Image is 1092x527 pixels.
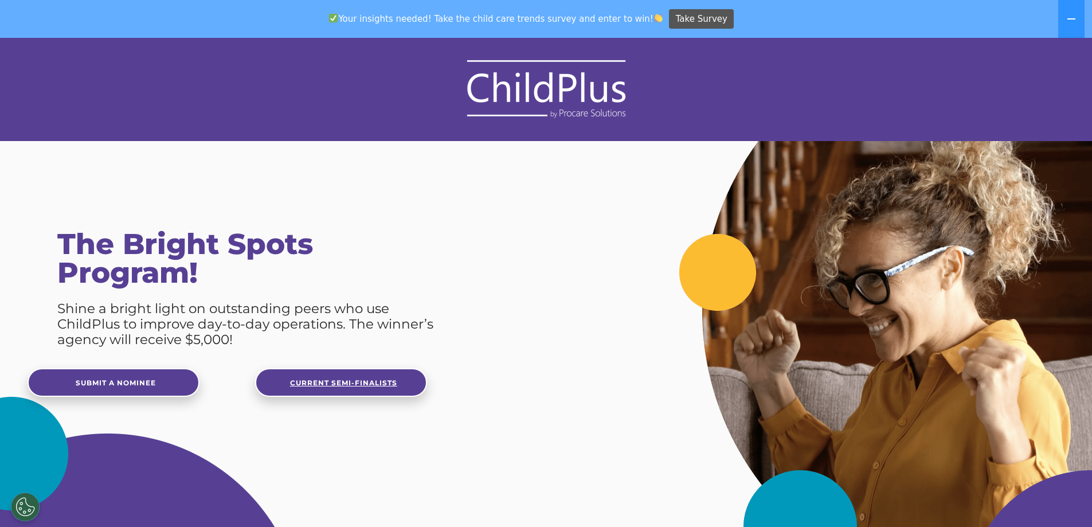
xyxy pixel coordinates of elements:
[329,14,338,22] img: ✅
[255,368,427,397] a: Current Semi-Finalists
[57,227,313,290] span: The Bright Spots Program!
[324,7,668,30] span: Your insights needed! Take the child care trends survey and enter to win!
[76,378,156,387] span: Submit a Nominee
[460,58,632,121] img: ChildPlus_Logo-ByPC-White
[669,9,734,29] a: Take Survey
[290,378,397,387] span: Current Semi-Finalists
[11,493,40,521] button: Cookies Settings
[654,14,663,22] img: 👏
[1035,472,1092,527] iframe: Chat Widget
[28,368,199,397] a: Submit a Nominee
[676,9,727,29] span: Take Survey
[57,300,433,348] span: Shine a bright light on outstanding peers who use ChildPlus to improve day-to-day operations. The...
